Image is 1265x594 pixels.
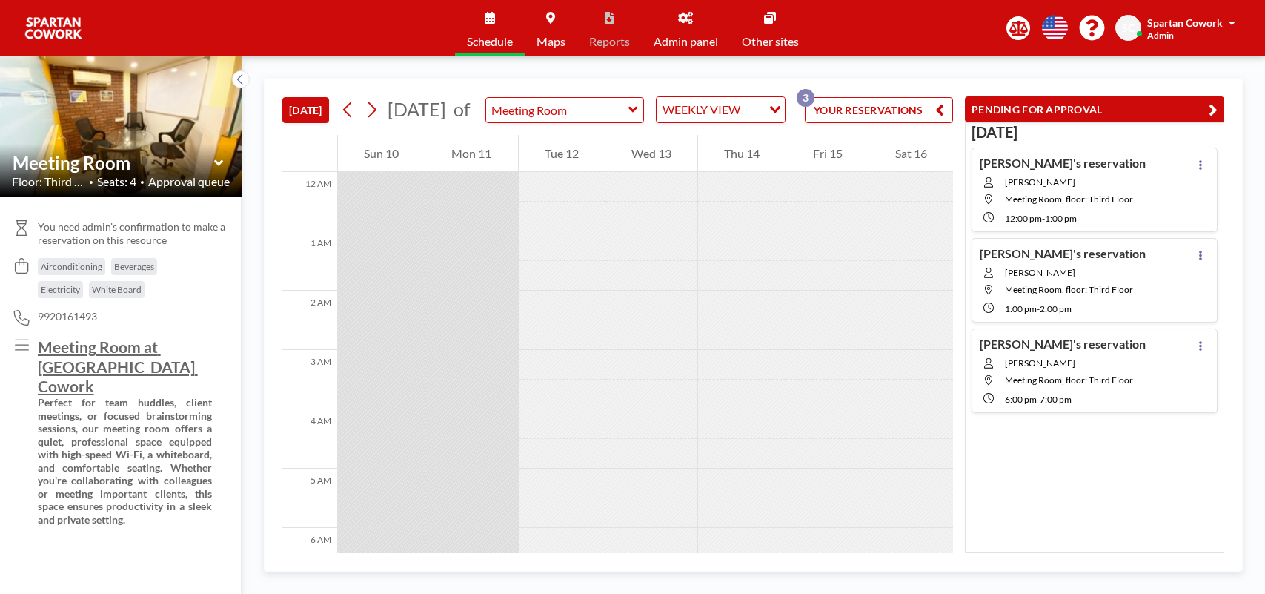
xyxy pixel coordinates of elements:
[869,135,953,172] div: Sat 16
[1045,213,1077,224] span: 1:00 PM
[38,310,97,323] span: 9920161493
[1005,357,1149,369] span: [PERSON_NAME]
[980,337,1146,352] h4: [PERSON_NAME]'s reservation
[12,174,85,189] span: Floor: Third Flo...
[89,177,93,187] span: •
[786,135,868,172] div: Fri 15
[654,36,718,47] span: Admin panel
[1005,303,1037,314] span: 1:00 PM
[425,135,517,172] div: Mon 11
[282,528,337,587] div: 6 AM
[1037,303,1040,314] span: -
[467,36,513,47] span: Schedule
[519,135,605,172] div: Tue 12
[805,97,953,123] button: YOUR RESERVATIONS3
[1005,374,1133,386] span: Meeting Room, floor: Third Floor
[13,152,214,174] input: Meeting Room
[24,13,83,43] img: organization-logo
[38,396,214,526] strong: Perfect for team huddles, client meetings, or focused brainstorming sessions, our meeting room of...
[38,337,198,395] u: Meeting Room at [GEOGRAPHIC_DATA] Cowork
[1005,267,1149,278] span: [PERSON_NAME]
[282,409,337,469] div: 4 AM
[745,100,760,119] input: Search for option
[282,172,337,231] div: 12 AM
[486,98,628,122] input: Meeting Room
[605,135,697,172] div: Wed 13
[589,36,630,47] span: Reports
[742,36,799,47] span: Other sites
[1005,176,1149,188] span: [PERSON_NAME]
[41,261,102,272] span: Airconditioning
[1005,394,1037,405] span: 6:00 PM
[92,284,142,295] span: White Board
[1005,194,1133,205] span: Meeting Room, floor: Third Floor
[657,97,785,122] div: Search for option
[41,284,80,295] span: Electricity
[1147,30,1174,41] span: Admin
[38,220,230,246] span: You need admin's confirmation to make a reservation on this resource
[1040,303,1072,314] span: 2:00 PM
[980,246,1146,261] h4: [PERSON_NAME]'s reservation
[148,174,230,189] span: Approval queue
[282,469,337,528] div: 5 AM
[1040,394,1072,405] span: 7:00 PM
[1122,22,1135,35] span: SC
[114,261,154,272] span: Beverages
[282,350,337,409] div: 3 AM
[797,89,814,107] p: 3
[660,100,743,119] span: WEEKLY VIEW
[980,156,1146,171] h4: [PERSON_NAME]'s reservation
[282,231,337,291] div: 1 AM
[338,135,425,172] div: Sun 10
[97,174,136,189] span: Seats: 4
[388,98,446,120] span: [DATE]
[1005,284,1133,295] span: Meeting Room, floor: Third Floor
[1037,394,1040,405] span: -
[140,177,145,187] span: •
[1147,16,1223,29] span: Spartan Cowork
[972,123,1218,142] h3: [DATE]
[698,135,786,172] div: Thu 14
[1005,213,1042,224] span: 12:00 PM
[965,96,1224,122] button: PENDING FOR APPROVAL
[454,98,470,121] span: of
[282,291,337,350] div: 2 AM
[1042,213,1045,224] span: -
[537,36,565,47] span: Maps
[282,97,329,123] button: [DATE]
